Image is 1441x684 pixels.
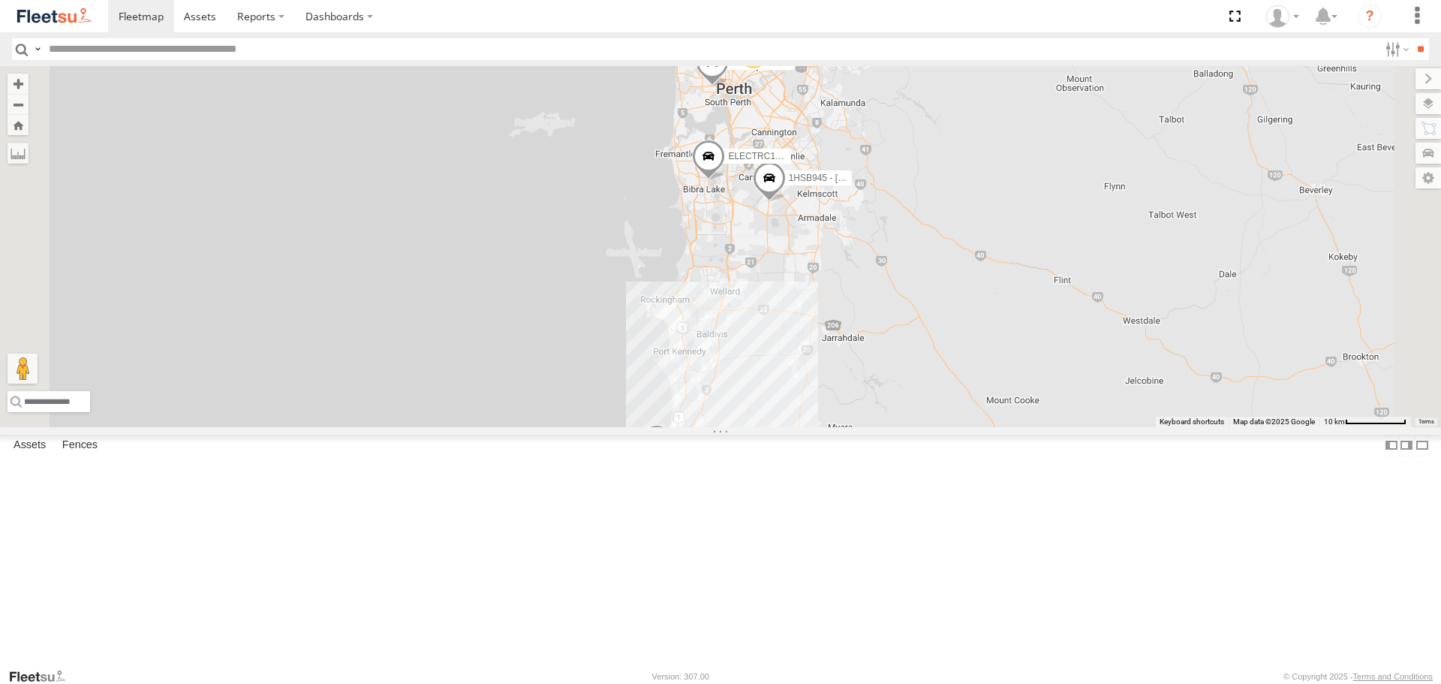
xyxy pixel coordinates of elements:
img: fleetsu-logo-horizontal.svg [15,6,93,26]
i: ? [1358,5,1382,29]
span: 10 km [1324,417,1345,426]
label: Search Query [32,38,44,60]
button: Zoom out [8,94,29,115]
div: Version: 307.00 [652,672,709,681]
span: 1HSB945 - [PERSON_NAME] [789,173,910,183]
label: Measure [8,143,29,164]
label: Dock Summary Table to the Left [1384,435,1399,457]
a: Visit our Website [8,669,77,684]
label: Hide Summary Table [1415,435,1430,457]
button: Zoom Home [8,115,29,135]
div: Wayne Betts [1261,5,1304,28]
span: ELECTRC12 - [PERSON_NAME] [728,152,862,162]
label: Assets [6,435,53,457]
button: Map Scale: 10 km per 78 pixels [1319,417,1411,427]
label: Map Settings [1415,167,1441,188]
label: Fences [55,435,105,457]
div: © Copyright 2025 - [1283,672,1433,681]
button: Zoom in [8,74,29,94]
button: Drag Pegman onto the map to open Street View [8,354,38,384]
a: Terms and Conditions [1353,672,1433,681]
span: Map data ©2025 Google [1233,417,1315,426]
label: Dock Summary Table to the Right [1399,435,1414,457]
button: Keyboard shortcuts [1160,417,1224,427]
a: Terms (opens in new tab) [1418,418,1434,424]
label: Search Filter Options [1379,38,1412,60]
